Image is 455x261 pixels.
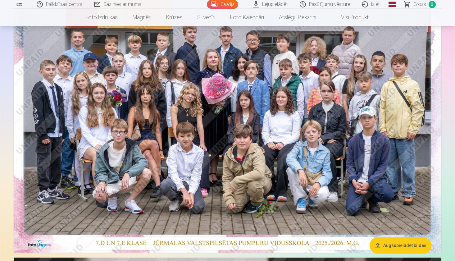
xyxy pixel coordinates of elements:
[16,2,23,6] img: /fa3
[190,9,223,26] a: Suvenīri
[271,9,324,26] a: Atslēgu piekariņi
[324,9,377,26] a: Visi produkti
[223,9,271,26] a: Foto kalendāri
[78,9,125,26] a: Foto izdrukas
[429,1,436,8] span: 0
[125,9,159,26] a: Magnēti
[159,9,190,26] a: Krūzes
[413,1,426,8] span: Grozs
[370,237,431,254] button: Augšupielādēt bildes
